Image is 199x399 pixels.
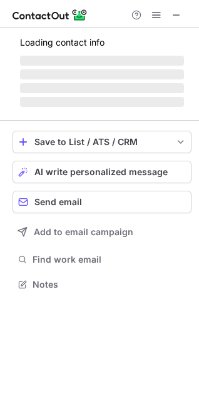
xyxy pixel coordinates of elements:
span: Notes [33,279,186,290]
button: Find work email [13,251,191,268]
button: Send email [13,191,191,213]
button: save-profile-one-click [13,131,191,153]
button: Notes [13,276,191,293]
button: Add to email campaign [13,221,191,243]
button: AI write personalized message [13,161,191,183]
span: ‌ [20,56,184,66]
span: ‌ [20,83,184,93]
span: ‌ [20,97,184,107]
span: Add to email campaign [34,227,133,237]
p: Loading contact info [20,38,184,48]
span: Find work email [33,254,186,265]
img: ContactOut v5.3.10 [13,8,88,23]
span: ‌ [20,69,184,79]
span: AI write personalized message [34,167,168,177]
div: Save to List / ATS / CRM [34,137,170,147]
span: Send email [34,197,82,207]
